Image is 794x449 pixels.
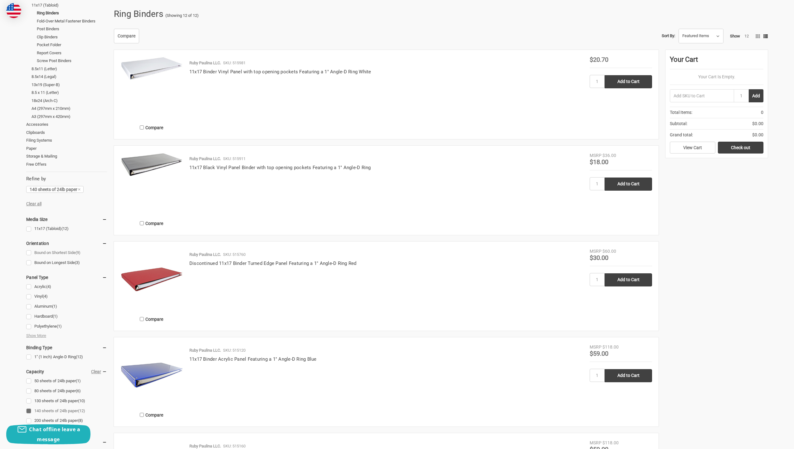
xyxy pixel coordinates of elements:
[37,49,107,57] a: Report Covers
[120,152,183,177] img: 11x17 Binder Vinyl Panel with top opening pockets Featuring a 1" Angle-D Ring Black
[78,418,83,423] span: (8)
[32,97,107,105] a: 18x24 (Arch-C)
[605,75,652,88] input: Add to Cart
[120,410,183,420] label: Compare
[37,17,107,25] a: Fold-Over Metal Fastener Binders
[61,226,69,231] span: (12)
[26,249,107,257] a: Bound on Shortest Side
[743,432,794,449] iframe: Google Customer Reviews
[670,74,763,80] p: Your Cart Is Empty.
[189,69,371,75] a: 11x17 Binder Vinyl Panel with top opening pockets Featuring a 1" Angle-D Ring White
[26,407,107,415] a: 140 sheets of 24lb paper
[590,254,608,261] span: $30.00
[26,397,107,405] a: 130 sheets of 24lb paper
[140,413,144,417] input: Compare
[26,344,107,351] h5: Binding Type
[37,57,107,65] a: Screw Post Binders
[26,302,107,311] a: Aluminum
[602,249,616,254] span: $60.00
[120,56,183,80] img: 11x17 Binder Vinyl Panel with top opening pockets Featuring a 1" Angle-D Ring White
[189,165,371,170] a: 11x17 Black Vinyl Panel Binder with top opening pockets Featuring a 1" Angle-D Ring
[120,122,183,133] label: Compare
[37,9,107,17] a: Ring Binders
[26,152,107,160] a: Storage & Mailing
[120,248,183,310] img: 11x17 Binder Turned Edge Panel Featuring a 1" Angle-D Ring Red
[120,314,183,324] label: Compare
[78,408,85,413] span: (12)
[6,3,21,18] img: duty and tax information for United States
[91,369,101,374] a: Clear
[670,89,734,102] input: Add SKU to Cart
[590,440,602,446] div: MSRP
[26,283,107,291] a: Acrylic
[140,221,144,225] input: Compare
[32,73,107,81] a: 8.5x14 (Legal)
[140,125,144,129] input: Compare
[26,144,107,153] a: Paper
[590,350,608,357] span: $59.00
[26,175,107,183] h5: Refine by
[602,440,619,445] span: $118.00
[223,347,246,354] p: SKU: 515120
[75,260,80,265] span: (3)
[605,273,652,286] input: Add to Cart
[26,368,107,375] h5: Capacity
[76,388,81,393] span: (6)
[189,356,317,362] a: 11x17 Binder Acrylic Panel Featuring a 1" Angle-D Ring Blue
[26,274,107,281] h5: Panel Type
[26,225,107,233] a: 11x17 (Tabloid)
[140,317,144,321] input: Compare
[37,33,107,41] a: Clip Binders
[189,60,221,66] p: Ruby Paulina LLC.
[26,312,107,321] a: Hardboard
[602,153,616,158] span: $36.00
[53,314,58,319] span: (1)
[26,129,107,137] a: Clipboards
[26,136,107,144] a: Filing Systems
[189,156,221,162] p: Ruby Paulina LLC.
[120,218,183,228] label: Compare
[662,31,675,41] label: Sort By:
[670,142,715,154] a: View Cart
[605,178,652,191] input: Add to Cart
[223,251,246,258] p: SKU: 515760
[26,120,107,129] a: Accessories
[32,1,107,9] a: 11x17 (Tabloid)
[29,426,80,443] span: Chat offline leave a message
[602,344,619,349] span: $118.00
[114,6,163,22] h1: Ring Binders
[670,132,693,138] span: Grand total:
[26,240,107,247] h5: Orientation
[57,324,62,329] span: (1)
[223,60,246,66] p: SKU: 515981
[189,261,357,266] a: Discontinued 11x17 Binder Turned Edge Panel Featuring a 1" Angle-D Ring Red
[670,109,692,116] span: Total Items:
[37,25,107,33] a: Post Binders
[590,152,602,159] div: MSRP
[26,259,107,267] a: Bound on Longest Side
[26,417,107,425] a: 200 sheets of 24lb paper
[26,387,107,395] a: 80 sheets of 24lb paper
[189,251,221,258] p: Ruby Paulina LLC.
[749,89,763,102] button: Add
[718,142,763,154] a: Check out
[78,398,85,403] span: (10)
[752,120,763,127] span: $0.00
[76,378,81,383] span: (1)
[120,344,183,406] img: 11x17 Binder Acrylic Panel Featuring a 1" Angle-D Ring Blue
[52,304,57,309] span: (1)
[120,152,183,215] a: 11x17 Binder Vinyl Panel with top opening pockets Featuring a 1" Angle-D Ring Black
[43,294,48,299] span: (4)
[590,248,602,255] div: MSRP
[26,353,107,361] a: 1" (1 inch) Angle-D Ring
[26,322,107,331] a: Polyethylene
[590,56,608,63] span: $20.70
[32,105,107,113] a: A4 (297mm x 210mm)
[32,89,107,97] a: 8.5 x 11 (Letter)
[26,160,107,168] a: Free Offers
[32,81,107,89] a: 13x19 (Super-B)
[26,186,84,193] a: 140 sheets of 24lb paper
[189,347,221,354] p: Ruby Paulina LLC.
